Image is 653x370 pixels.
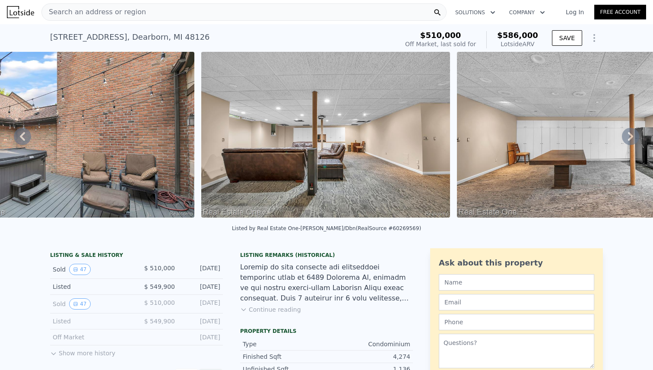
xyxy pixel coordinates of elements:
div: Property details [240,328,413,335]
button: Show more history [50,345,115,357]
input: Email [439,294,594,310]
span: $510,000 [420,31,461,40]
span: $586,000 [497,31,538,40]
a: Log In [555,8,594,16]
a: Free Account [594,5,646,19]
div: Listed [53,282,130,291]
span: $ 549,900 [144,318,175,325]
button: Continue reading [240,305,301,314]
button: View historical data [69,264,90,275]
div: LISTING & SALE HISTORY [50,252,223,260]
span: Search an address or region [42,7,146,17]
span: $ 510,000 [144,265,175,272]
div: [DATE] [182,333,220,342]
div: Listed by Real Estate One-[PERSON_NAME]/Dbn (RealSource #60269569) [232,225,421,231]
button: View historical data [69,298,90,310]
input: Phone [439,314,594,330]
div: [DATE] [182,298,220,310]
button: Solutions [448,5,502,20]
div: [DATE] [182,317,220,326]
div: Lotside ARV [497,40,538,48]
div: Condominium [326,340,410,348]
button: SAVE [552,30,582,46]
div: Listing Remarks (Historical) [240,252,413,259]
img: Lotside [7,6,34,18]
div: Type [243,340,326,348]
div: [DATE] [182,282,220,291]
div: Listed [53,317,130,326]
div: Off Market [53,333,130,342]
button: Show Options [586,29,603,47]
div: Loremip do sita consecte adi elitseddoei temporinc utlab et 6489 Dolorema Al, enimadm ve qui nost... [240,262,413,304]
div: 4,274 [326,352,410,361]
img: Sale: 144182819 Parcel: 46387624 [201,52,450,218]
div: [DATE] [182,264,220,275]
div: Sold [53,264,130,275]
input: Name [439,274,594,291]
div: Off Market, last sold for [405,40,476,48]
div: Sold [53,298,130,310]
span: $ 510,000 [144,299,175,306]
div: Ask about this property [439,257,594,269]
button: Company [502,5,552,20]
div: [STREET_ADDRESS] , Dearborn , MI 48126 [50,31,210,43]
span: $ 549,900 [144,283,175,290]
div: Finished Sqft [243,352,326,361]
